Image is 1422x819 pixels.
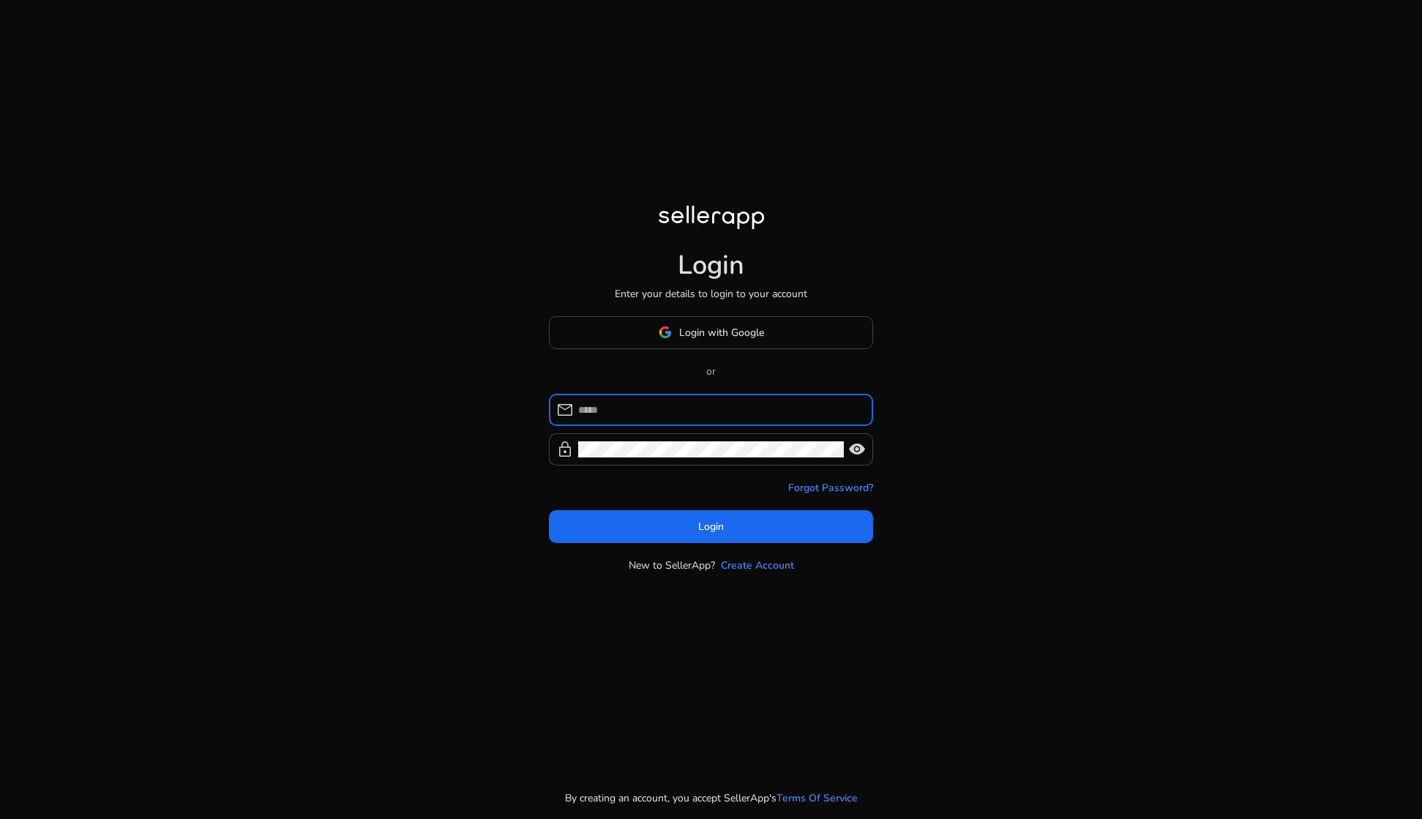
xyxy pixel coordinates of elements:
span: visibility [848,441,866,458]
p: New to SellerApp? [629,558,715,573]
span: Login with Google [679,325,764,340]
button: Login with Google [549,316,873,349]
a: Terms Of Service [777,790,858,806]
a: Create Account [721,558,794,573]
a: Forgot Password? [788,480,873,495]
span: lock [556,441,574,458]
span: mail [556,401,574,419]
span: Login [698,519,724,534]
img: google-logo.svg [659,326,672,339]
button: Login [549,510,873,543]
p: or [549,364,873,379]
h1: Login [678,250,744,281]
p: Enter your details to login to your account [615,286,807,302]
